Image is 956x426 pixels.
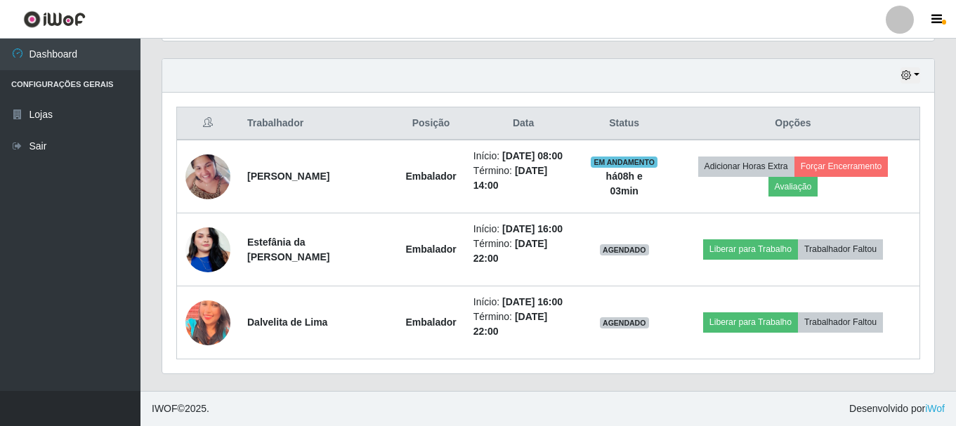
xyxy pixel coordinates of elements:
[849,401,945,416] span: Desenvolvido por
[247,171,329,182] strong: [PERSON_NAME]
[798,239,883,259] button: Trabalhador Faltou
[247,237,329,262] strong: Estefânia da [PERSON_NAME]
[473,149,574,164] li: Início:
[397,107,464,140] th: Posição
[465,107,582,140] th: Data
[152,403,178,414] span: IWOF
[582,107,666,140] th: Status
[239,107,397,140] th: Trabalhador
[23,11,86,28] img: CoreUI Logo
[591,157,657,168] span: EM ANDAMENTO
[405,244,456,255] strong: Embalador
[794,157,889,176] button: Forçar Encerramento
[473,164,574,193] li: Término:
[502,296,563,307] time: [DATE] 16:00
[600,317,649,328] span: AGENDADO
[606,171,643,197] strong: há 08 h e 03 min
[925,403,945,414] a: iWof
[798,312,883,332] button: Trabalhador Faltou
[473,237,574,266] li: Término:
[247,317,327,328] strong: Dalvelita de Lima
[502,223,563,234] time: [DATE] 16:00
[502,150,563,161] time: [DATE] 08:00
[473,295,574,309] li: Início:
[185,210,230,290] img: 1705535567021.jpeg
[405,317,456,328] strong: Embalador
[600,244,649,255] span: AGENDADO
[473,309,574,339] li: Término:
[768,177,818,197] button: Avaliação
[405,171,456,182] strong: Embalador
[152,401,209,416] span: © 2025 .
[185,147,230,206] img: 1729599385947.jpeg
[703,239,798,259] button: Liberar para Trabalho
[698,157,794,176] button: Adicionar Horas Extra
[185,295,230,351] img: 1737380446877.jpeg
[667,107,920,140] th: Opções
[473,222,574,237] li: Início:
[703,312,798,332] button: Liberar para Trabalho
